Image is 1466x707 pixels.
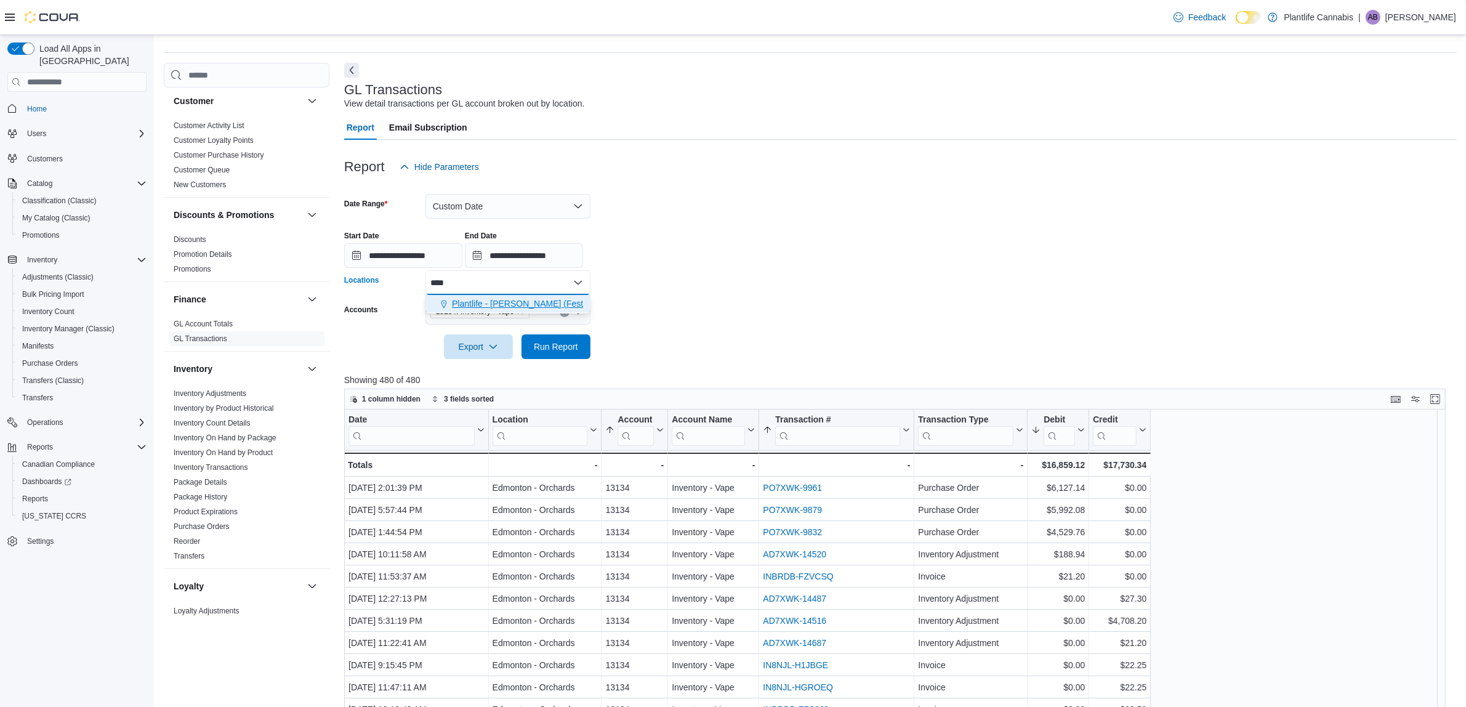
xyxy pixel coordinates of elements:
div: - [918,458,1023,472]
div: Customer [164,118,329,197]
span: Home [27,104,47,114]
a: Inventory Transactions [174,463,248,472]
span: Inventory Adjustments [174,389,246,398]
div: 13134 [605,614,664,629]
div: View detail transactions per GL account broken out by location. [344,97,585,110]
div: $27.30 [1093,592,1146,607]
span: Operations [22,415,147,430]
button: Loyalty [174,580,302,592]
button: My Catalog (Classic) [12,209,151,227]
div: [DATE] 5:31:19 PM [348,614,485,629]
span: My Catalog (Classic) [17,211,147,225]
span: Inventory Count [22,307,75,317]
button: 3 fields sorted [427,392,499,406]
a: [US_STATE] CCRS [17,509,91,523]
button: Discounts & Promotions [305,208,320,222]
span: [US_STATE] CCRS [22,511,86,521]
span: Promotions [174,264,211,274]
span: Adjustments (Classic) [17,270,147,285]
span: Users [22,126,147,141]
span: 3 fields sorted [444,394,494,404]
div: - [763,458,910,472]
div: [DATE] 2:01:39 PM [348,481,485,496]
span: Dashboards [22,477,71,487]
button: Purchase Orders [12,355,151,372]
a: Inventory Manager (Classic) [17,321,119,336]
span: Discounts [174,235,206,244]
div: $0.00 [1031,592,1085,607]
span: Canadian Compliance [17,457,147,472]
div: Account # [618,414,654,446]
span: Reports [17,491,147,506]
div: $4,708.20 [1093,614,1146,629]
h3: Discounts & Promotions [174,209,274,221]
span: Hide Parameters [414,161,479,173]
div: Inventory [164,386,329,568]
span: Inventory by Product Historical [174,403,274,413]
button: Reports [22,440,58,454]
div: $6,127.14 [1031,481,1085,496]
nav: Complex example [7,94,147,582]
div: $21.20 [1031,570,1085,584]
button: Bulk Pricing Import [12,286,151,303]
span: Washington CCRS [17,509,147,523]
div: Inventory - Vape [672,592,755,607]
label: Start Date [344,231,379,241]
a: GL Account Totals [174,320,233,328]
button: Next [344,63,359,78]
div: [DATE] 10:11:58 AM [348,547,485,562]
div: Transaction Type [918,414,1013,426]
div: $16,859.12 [1031,458,1085,472]
a: Customer Activity List [174,121,244,130]
span: Promotion Details [174,249,232,259]
a: Dashboards [12,473,151,490]
button: Debit [1031,414,1085,446]
div: Totals [348,458,485,472]
a: Transfers [17,390,58,405]
div: Discounts & Promotions [164,232,329,281]
div: 13134 [605,570,664,584]
span: Classification (Classic) [22,196,97,206]
div: Edmonton - Orchards [492,614,597,629]
span: Feedback [1188,11,1226,23]
a: Purchase Orders [174,522,230,531]
span: My Catalog (Classic) [22,213,91,223]
h3: Customer [174,95,214,107]
div: $5,992.08 [1031,503,1085,518]
a: New Customers [174,180,226,189]
span: Inventory Transactions [174,463,248,472]
a: Package Details [174,478,227,487]
button: Export [444,334,513,359]
h3: GL Transactions [344,83,442,97]
label: Date Range [344,199,388,209]
div: Aran Bhagrath [1366,10,1380,25]
span: Loyalty Adjustments [174,606,240,616]
span: Catalog [22,176,147,191]
div: Inventory - Vape [672,614,755,629]
button: Customer [305,94,320,108]
span: Catalog [27,179,52,188]
button: Manifests [12,337,151,355]
div: [DATE] 5:57:44 PM [348,503,485,518]
button: Reports [12,490,151,507]
a: Canadian Compliance [17,457,100,472]
div: Inventory Adjustment [918,614,1023,629]
button: Catalog [2,175,151,192]
button: Discounts & Promotions [174,209,302,221]
button: Enter fullscreen [1428,392,1443,406]
h3: Loyalty [174,580,204,592]
a: AD7XWK-14516 [763,616,826,626]
h3: Finance [174,293,206,305]
span: Bulk Pricing Import [17,287,147,302]
button: Account Name [672,414,755,446]
div: Inventory Adjustment [918,636,1023,651]
span: Inventory On Hand by Product [174,448,273,458]
span: GL Account Totals [174,319,233,329]
div: Purchase Order [918,503,1023,518]
button: Canadian Compliance [12,456,151,473]
a: IN8NJL-H1JBGE [763,661,828,671]
span: Canadian Compliance [22,459,95,469]
span: Manifests [22,341,54,351]
a: My Catalog (Classic) [17,211,95,225]
div: $4,529.76 [1031,525,1085,540]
